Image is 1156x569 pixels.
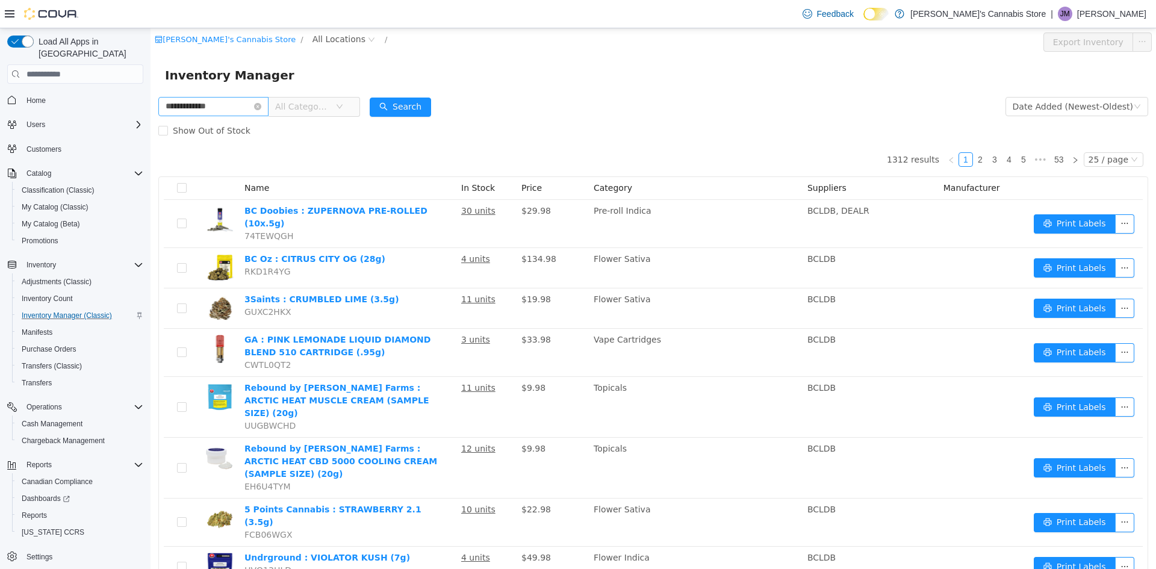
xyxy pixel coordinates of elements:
span: $9.98 [371,355,395,364]
span: My Catalog (Classic) [22,202,89,212]
span: My Catalog (Beta) [22,219,80,229]
a: 3 [837,125,851,138]
u: 30 units [311,178,345,187]
a: BC Oz : CITRUS CITY OG (28g) [94,226,235,235]
span: Purchase Orders [17,342,143,356]
td: Flower Sativa [438,220,652,260]
button: Transfers [12,375,148,391]
span: Category [443,155,482,164]
button: Operations [22,400,67,414]
span: Canadian Compliance [17,474,143,489]
a: Promotions [17,234,63,248]
button: Reports [2,456,148,473]
span: Manufacturer [793,155,850,164]
a: Transfers [17,376,57,390]
u: 4 units [311,226,340,235]
td: Pre-roll Indica [438,172,652,220]
button: Cash Management [12,415,148,432]
u: 4 units [311,524,340,534]
li: 3 [837,124,851,138]
button: icon: ellipsis [965,369,984,388]
button: icon: ellipsis [965,485,984,504]
i: icon: close-circle [104,75,111,82]
span: Inventory Count [22,294,73,303]
p: | [1051,7,1053,21]
button: Classification (Classic) [12,182,148,199]
span: Inventory Count [17,291,143,306]
span: 74TEWQGH [94,203,143,213]
button: Adjustments (Classic) [12,273,148,290]
button: Transfers (Classic) [12,358,148,375]
li: 1312 results [736,124,789,138]
span: HVQ13HLD [94,537,141,547]
button: Reports [22,458,57,472]
span: $49.98 [371,524,400,534]
span: $9.98 [371,415,395,425]
a: Inventory Manager (Classic) [17,308,117,323]
span: Cash Management [17,417,143,431]
a: Cash Management [17,417,87,431]
span: Adjustments (Classic) [17,275,143,289]
button: Home [2,91,148,108]
button: Inventory Count [12,290,148,307]
button: [US_STATE] CCRS [12,524,148,541]
a: Chargeback Management [17,434,110,448]
a: 5 [866,125,880,138]
a: 53 [900,125,917,138]
button: Manifests [12,324,148,341]
span: All Locations [162,4,215,17]
a: Reports [17,508,52,523]
button: icon: ellipsis [982,4,1001,23]
u: 11 units [311,355,345,364]
span: Catalog [26,169,51,178]
button: icon: ellipsis [965,529,984,548]
button: icon: printerPrint Labels [883,369,965,388]
span: Reports [17,508,143,523]
button: Reports [12,507,148,524]
span: ••• [880,124,900,138]
a: Canadian Compliance [17,474,98,489]
div: Date Added (Newest-Oldest) [862,69,983,87]
span: FCB06WGX [94,502,142,511]
button: icon: ellipsis [965,270,984,290]
span: Cash Management [22,419,82,429]
img: GA : PINK LEMONADE LIQUID DIAMOND BLEND 510 CARTRIDGE (.95g) hero shot [54,305,84,335]
span: Classification (Classic) [22,185,95,195]
p: [PERSON_NAME]'s Cannabis Store [910,7,1046,21]
span: Transfers (Classic) [22,361,82,371]
span: Washington CCRS [17,525,143,539]
a: 1 [809,125,822,138]
button: Canadian Compliance [12,473,148,490]
button: Promotions [12,232,148,249]
span: $29.98 [371,178,400,187]
li: 1 [808,124,822,138]
span: Dark Mode [863,20,864,21]
a: 2 [823,125,836,138]
div: 25 / page [938,125,978,138]
span: $134.98 [371,226,406,235]
u: 10 units [311,476,345,486]
button: icon: printerPrint Labels [883,315,965,334]
a: Transfers (Classic) [17,359,87,373]
button: Users [22,117,50,132]
button: icon: ellipsis [965,186,984,205]
span: Dashboards [17,491,143,506]
button: Chargeback Management [12,432,148,449]
img: Cova [24,8,78,20]
a: Settings [22,550,57,564]
span: Customers [22,141,143,157]
button: Purchase Orders [12,341,148,358]
span: Reports [26,460,52,470]
span: Promotions [22,236,58,246]
li: Next 5 Pages [880,124,900,138]
span: Catalog [22,166,143,181]
u: 3 units [311,306,340,316]
span: $22.98 [371,476,400,486]
li: 4 [851,124,866,138]
span: Canadian Compliance [22,477,93,487]
button: Catalog [22,166,56,181]
span: Reports [22,458,143,472]
a: My Catalog (Classic) [17,200,93,214]
span: Transfers [17,376,143,390]
button: Users [2,116,148,133]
